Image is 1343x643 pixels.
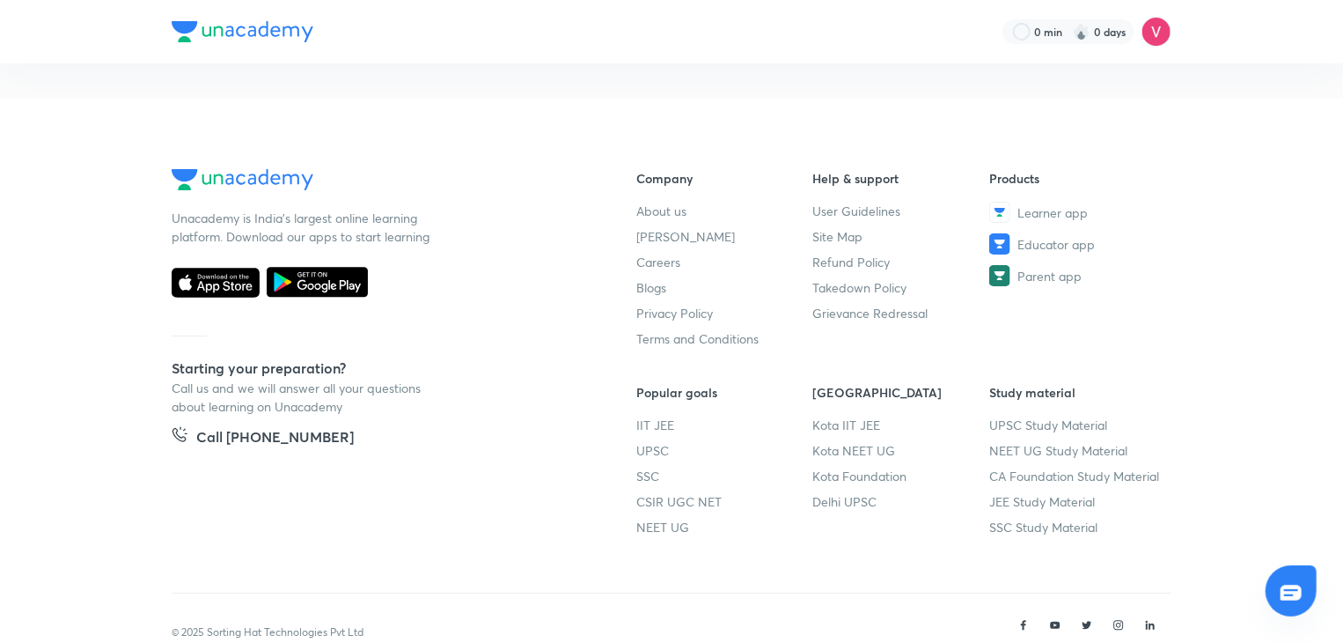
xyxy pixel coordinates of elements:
[813,492,990,511] a: Delhi UPSC
[636,253,813,271] a: Careers
[1017,235,1095,254] span: Educator app
[989,383,1166,402] h6: Study material
[172,379,436,416] p: Call us and we will answer all your questions about learning on Unacademy
[813,467,990,485] a: Kota Foundation
[636,492,813,511] a: CSIR UGC NET
[989,233,1010,255] img: Educator app
[636,304,813,322] a: Privacy Policy
[989,265,1166,286] a: Parent app
[989,202,1010,223] img: Learner app
[636,383,813,402] h6: Popular goals
[636,202,813,220] a: About us
[989,169,1166,188] h6: Products
[636,278,813,297] a: Blogs
[813,169,990,188] h6: Help & support
[636,329,813,348] a: Terms and Conditions
[989,492,1166,511] a: JEE Study Material
[813,253,990,271] a: Refund Policy
[172,169,313,190] img: Company Logo
[813,278,990,297] a: Takedown Policy
[636,416,813,434] a: IIT JEE
[813,202,990,220] a: User Guidelines
[172,21,313,42] img: Company Logo
[172,625,363,640] p: © 2025 Sorting Hat Technologies Pvt Ltd
[1017,267,1082,285] span: Parent app
[989,416,1166,434] a: UPSC Study Material
[813,383,990,402] h6: [GEOGRAPHIC_DATA]
[989,518,1166,536] a: SSC Study Material
[172,209,436,246] p: Unacademy is India’s largest online learning platform. Download our apps to start learning
[636,253,680,271] span: Careers
[989,265,1010,286] img: Parent app
[636,518,813,536] a: NEET UG
[813,304,990,322] a: Grievance Redressal
[989,202,1166,223] a: Learner app
[172,358,580,379] h5: Starting your preparation?
[989,467,1166,485] a: CA Foundation Study Material
[1017,203,1088,222] span: Learner app
[172,169,580,195] a: Company Logo
[196,426,354,451] h5: Call [PHONE_NUMBER]
[1073,23,1090,41] img: streak
[989,233,1166,255] a: Educator app
[989,441,1166,460] a: NEET UG Study Material
[636,227,813,246] a: [PERSON_NAME]
[813,416,990,434] a: Kota IIT JEE
[813,227,990,246] a: Site Map
[636,467,813,485] a: SSC
[636,441,813,460] a: UPSC
[813,441,990,460] a: Kota NEET UG
[1141,17,1171,47] img: Vishwa Desai
[636,169,813,188] h6: Company
[172,426,354,451] a: Call [PHONE_NUMBER]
